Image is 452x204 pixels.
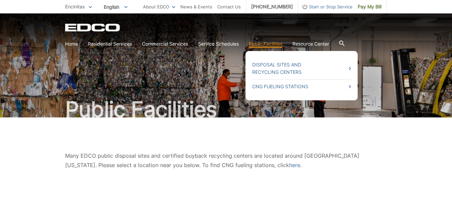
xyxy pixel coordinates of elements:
[358,3,381,10] span: Pay My Bill
[292,40,329,48] a: Resource Center
[65,4,85,9] span: Encinitas
[65,99,387,120] h1: Public Facilities
[142,40,188,48] a: Commercial Services
[65,40,78,48] a: Home
[252,61,351,76] a: Disposal Sites and Recycling Centers
[65,152,359,168] span: Many EDCO public disposal sites and certified buyback recycling centers are located around [GEOGR...
[217,3,241,10] a: Contact Us
[65,23,121,32] a: EDCD logo. Return to the homepage.
[198,40,239,48] a: Service Schedules
[143,3,175,10] a: About EDCO
[180,3,212,10] a: News & Events
[249,40,282,48] a: Public Facilities
[88,40,132,48] a: Residential Services
[289,160,300,170] a: here
[99,1,133,12] span: English
[252,83,351,90] a: CNG Fueling Stations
